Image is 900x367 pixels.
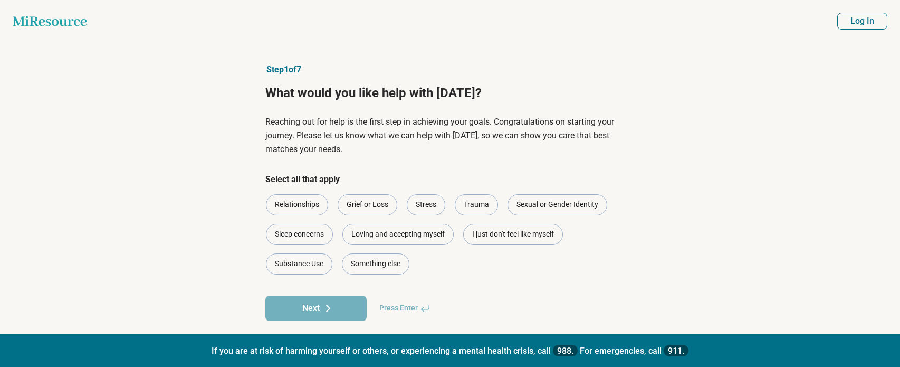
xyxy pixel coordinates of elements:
div: Something else [342,253,409,275]
div: Sleep concerns [266,224,333,245]
span: Press Enter [373,296,437,321]
button: Next [265,296,367,321]
h1: What would you like help with [DATE]? [265,84,635,102]
legend: Select all that apply [265,173,340,186]
div: Relationships [266,194,328,215]
p: Reaching out for help is the first step in achieving your goals. Congratulations on starting your... [265,115,635,156]
div: Trauma [455,194,498,215]
div: Sexual or Gender Identity [508,194,607,215]
button: Log In [837,13,887,30]
div: Substance Use [266,253,332,275]
div: Grief or Loss [338,194,397,215]
div: Loving and accepting myself [342,224,454,245]
p: If you are at risk of harming yourself or others, or experiencing a mental health crisis, call Fo... [11,344,889,356]
div: Stress [407,194,445,215]
div: I just don't feel like myself [463,224,563,245]
a: 911. [664,344,688,356]
p: Step 1 of 7 [265,63,635,76]
a: 988. [553,344,578,356]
